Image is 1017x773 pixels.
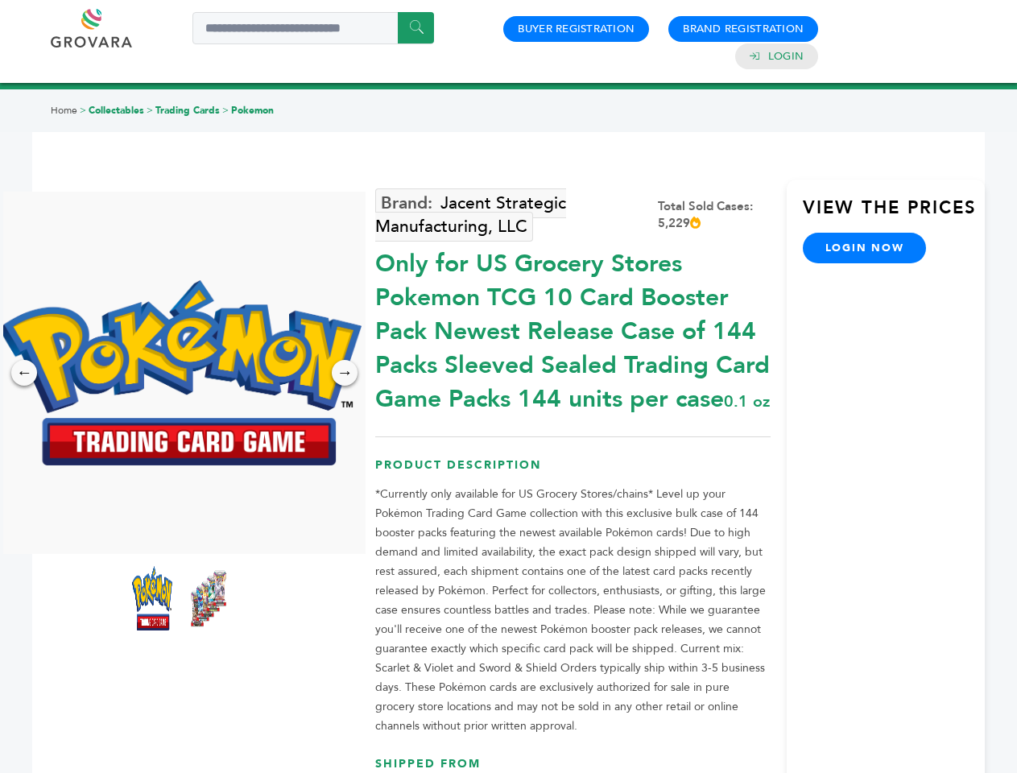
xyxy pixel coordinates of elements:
[683,22,804,36] a: Brand Registration
[11,360,37,386] div: ←
[192,12,434,44] input: Search a product or brand...
[132,566,172,630] img: *Only for US Grocery Stores* Pokemon TCG 10 Card Booster Pack – Newest Release (Case of 144 Packs...
[231,104,274,117] a: Pokemon
[155,104,220,117] a: Trading Cards
[222,104,229,117] span: >
[803,233,927,263] a: login now
[375,457,771,486] h3: Product Description
[375,485,771,736] p: *Currently only available for US Grocery Stores/chains* Level up your Pokémon Trading Card Game c...
[147,104,153,117] span: >
[768,49,804,64] a: Login
[375,239,771,416] div: Only for US Grocery Stores Pokemon TCG 10 Card Booster Pack Newest Release Case of 144 Packs Slee...
[375,188,566,242] a: Jacent Strategic Manufacturing, LLC
[51,104,77,117] a: Home
[188,566,229,630] img: *Only for US Grocery Stores* Pokemon TCG 10 Card Booster Pack – Newest Release (Case of 144 Packs...
[658,198,771,232] div: Total Sold Cases: 5,229
[803,196,985,233] h3: View the Prices
[518,22,635,36] a: Buyer Registration
[332,360,358,386] div: →
[724,391,770,412] span: 0.1 oz
[89,104,144,117] a: Collectables
[80,104,86,117] span: >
